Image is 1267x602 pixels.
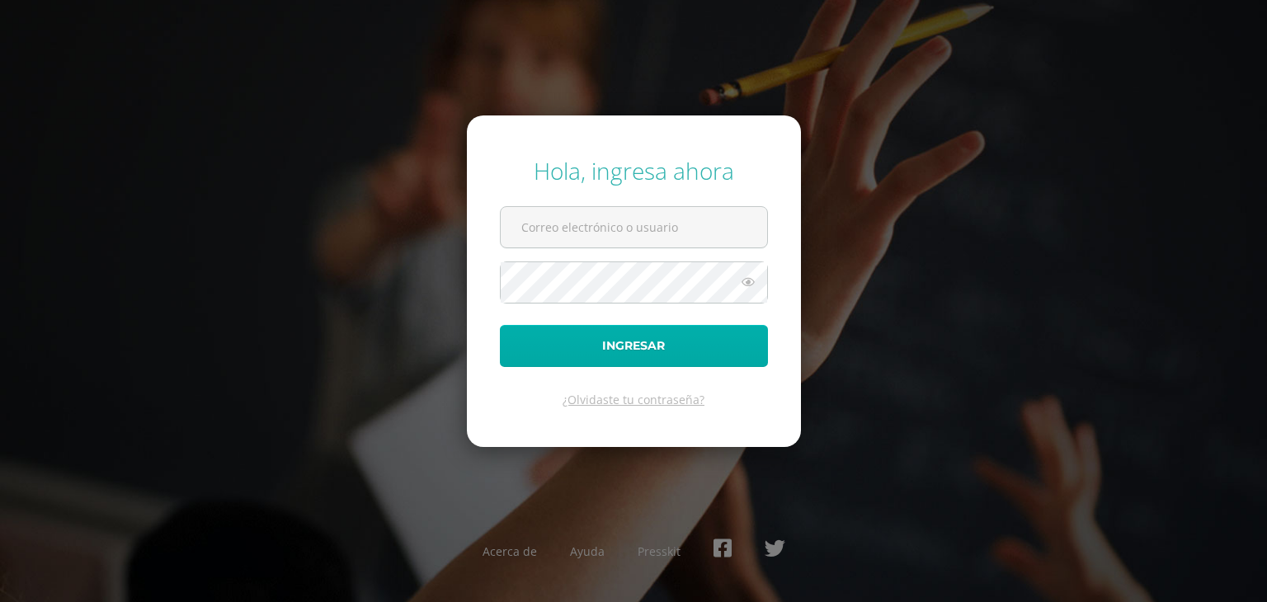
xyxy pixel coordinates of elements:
a: Acerca de [483,543,537,559]
a: Ayuda [570,543,605,559]
a: ¿Olvidaste tu contraseña? [563,392,704,407]
input: Correo electrónico o usuario [501,207,767,247]
div: Hola, ingresa ahora [500,155,768,186]
a: Presskit [638,543,681,559]
button: Ingresar [500,325,768,367]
